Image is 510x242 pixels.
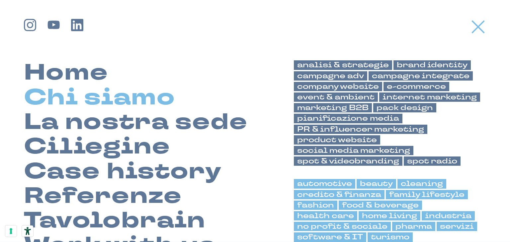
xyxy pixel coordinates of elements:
button: Le tue preferenze relative al consenso per le tecnologie di tracciamento [5,225,17,237]
a: La nostra sede [24,110,248,134]
a: spot & videobranding [294,156,402,166]
button: Strumenti di accessibilità [22,225,33,237]
a: spot radio [404,156,461,166]
a: company website [294,82,382,91]
a: Chi siamo [24,85,175,110]
a: food & beverage [339,201,422,210]
a: credito & finanza [294,190,384,199]
a: pianificazione media [294,114,402,123]
a: social media marketing [294,146,413,155]
a: home living [359,211,420,220]
a: servizi [437,222,477,231]
a: cleaning [397,179,446,188]
a: beauty [357,179,396,188]
a: brand identity [393,60,471,70]
a: software & IT [294,232,366,242]
a: turismo [368,232,413,242]
a: automotive [294,179,355,188]
a: health care [294,211,357,220]
a: event & ambient [294,92,378,102]
a: Home [24,60,108,85]
a: Case history [24,159,222,184]
a: campagne integrate [369,71,473,81]
a: Ciliegine [24,134,170,159]
a: industria [422,211,475,220]
a: fashion [294,201,337,210]
a: pharma [392,222,435,231]
a: analisi & strategie [294,60,392,70]
a: marketing B2B [294,103,372,112]
a: Referenze [24,184,182,208]
a: product website [294,135,380,145]
a: pack design [373,103,436,112]
a: family lifestyle [386,190,468,199]
a: internet marketing [379,92,480,102]
a: no profit & sociale [294,222,391,231]
a: Tavolobrain [24,208,206,233]
a: campagne adv [294,71,367,81]
a: e-commerce [383,82,449,91]
a: PR & influencer marketing [294,125,427,134]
